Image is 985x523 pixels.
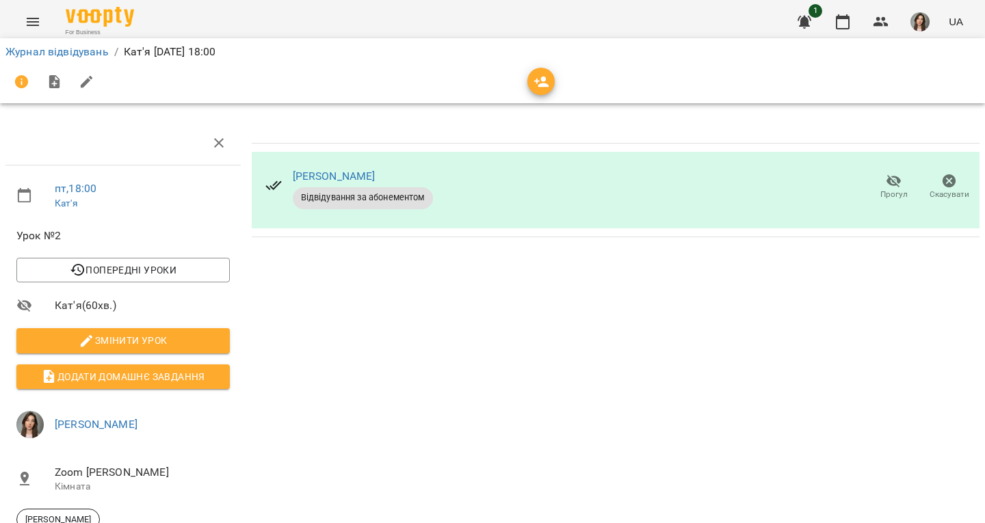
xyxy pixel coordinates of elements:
[5,45,109,58] a: Журнал відвідувань
[16,411,44,438] img: b4b2e5f79f680e558d085f26e0f4a95b.jpg
[55,198,78,209] a: Кат'я
[16,5,49,38] button: Menu
[16,364,230,389] button: Додати домашнє завдання
[949,14,963,29] span: UA
[55,480,230,494] p: Кімната
[27,262,219,278] span: Попередні уроки
[880,189,908,200] span: Прогул
[27,332,219,349] span: Змінити урок
[114,44,118,60] li: /
[809,4,822,18] span: 1
[5,44,980,60] nav: breadcrumb
[943,9,969,34] button: UA
[293,170,376,183] a: [PERSON_NAME]
[55,297,230,314] span: Кат'я ( 60 хв. )
[55,464,230,481] span: Zoom [PERSON_NAME]
[910,12,930,31] img: b4b2e5f79f680e558d085f26e0f4a95b.jpg
[124,44,216,60] p: Кат'я [DATE] 18:00
[16,328,230,353] button: Змінити урок
[55,182,96,195] a: пт , 18:00
[55,418,137,431] a: [PERSON_NAME]
[930,189,969,200] span: Скасувати
[16,228,230,244] span: Урок №2
[16,258,230,282] button: Попередні уроки
[27,368,219,385] span: Додати домашнє завдання
[66,28,134,37] span: For Business
[293,191,433,204] span: Відвідування за абонементом
[866,168,921,206] button: Прогул
[66,7,134,27] img: Voopty Logo
[921,168,977,206] button: Скасувати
